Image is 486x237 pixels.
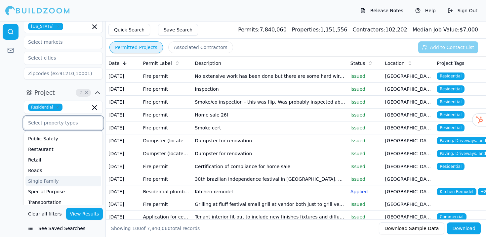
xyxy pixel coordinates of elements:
[350,163,380,170] p: Issued
[141,96,192,109] td: Fire permit
[353,26,407,34] div: 102,202
[447,222,481,234] button: Download
[382,211,434,223] td: [GEOGRAPHIC_DATA], [GEOGRAPHIC_DATA]
[24,131,103,230] div: Suggestions
[141,83,192,96] td: Fire permit
[382,198,434,211] td: [GEOGRAPHIC_DATA], [GEOGRAPHIC_DATA]
[106,185,141,198] td: [DATE]
[413,26,478,34] div: $ 7,000
[350,86,380,92] p: Issued
[437,213,466,220] span: Commercial
[106,121,141,134] td: [DATE]
[379,222,444,234] button: Download Sample Data
[382,173,434,185] td: [GEOGRAPHIC_DATA], [GEOGRAPHIC_DATA]
[106,160,141,173] td: [DATE]
[34,88,55,97] span: Project
[292,26,320,33] span: Properties:
[24,36,94,48] input: Select markets
[413,26,460,33] span: Median Job Value:
[106,211,141,223] td: [DATE]
[158,24,198,36] button: Save Search
[25,186,101,197] div: Special Purpose
[437,188,476,195] span: Kitchen Remodel
[382,96,434,109] td: [GEOGRAPHIC_DATA], [GEOGRAPHIC_DATA]
[350,73,380,79] p: Issued
[141,185,192,198] td: Residential plumbing
[292,26,347,34] div: 1,151,556
[141,134,192,147] td: Dumpster (located on driveway or property) permit
[106,109,141,121] td: [DATE]
[77,89,84,96] span: 2
[350,99,380,105] p: Issued
[192,121,347,134] td: Smoke cert
[437,163,465,170] span: Residential
[437,98,465,106] span: Residential
[106,96,141,109] td: [DATE]
[192,185,347,198] td: Kitchen remodel
[106,70,141,83] td: [DATE]
[192,70,347,83] td: No extensive work has been done but there are some hard wired. There will be additional non hard ...
[25,155,101,165] div: Retail
[28,23,63,30] span: [US_STATE]
[25,165,101,176] div: Roads
[143,60,172,67] span: Permit Label
[26,208,63,220] button: Clear all filters
[111,225,200,232] div: Showing of total records
[192,147,347,160] td: Dumpster for renovation
[437,124,465,131] span: Residential
[350,213,380,220] p: Issued
[141,160,192,173] td: Fire permit
[25,133,101,144] div: Public Safety
[382,83,434,96] td: [GEOGRAPHIC_DATA], [GEOGRAPHIC_DATA]
[24,52,94,64] input: Select cities
[350,137,380,144] p: Issued
[141,198,192,211] td: Fire permit
[106,198,141,211] td: [DATE]
[192,96,347,109] td: Smoke/co inspection - this was flip. Was probably inspected about [DATE]
[350,176,380,182] p: Issued
[192,134,347,147] td: Dumpster for renovation
[195,60,221,67] span: Description
[106,147,141,160] td: [DATE]
[350,150,380,157] p: Issued
[357,5,407,16] button: Release Notes
[132,226,141,231] span: 100
[28,104,62,111] span: Residential
[141,109,192,121] td: Fire permit
[25,197,101,208] div: Transportation
[192,160,347,173] td: Certification of compliance for home sale
[382,134,434,147] td: [GEOGRAPHIC_DATA], [GEOGRAPHIC_DATA]
[24,87,103,98] button: Project2Clear Project filters
[382,160,434,173] td: [GEOGRAPHIC_DATA], [GEOGRAPHIC_DATA]
[108,24,150,36] button: Quick Search
[141,211,192,223] td: Application for certificate of occupancy
[437,85,465,93] span: Residential
[25,176,101,186] div: Single Family
[141,70,192,83] td: Fire permit
[350,188,380,195] p: Applied
[106,83,141,96] td: [DATE]
[141,147,192,160] td: Dumpster (located on driveway or property) permit
[141,121,192,134] td: Fire permit
[238,26,260,33] span: Permits:
[141,173,192,185] td: Fire permit
[24,68,103,79] input: Zipcodes (ex:91210,10001)
[382,109,434,121] td: [GEOGRAPHIC_DATA], [GEOGRAPHIC_DATA]
[382,70,434,83] td: [GEOGRAPHIC_DATA], [GEOGRAPHIC_DATA]
[84,91,89,94] span: Clear Project filters
[108,60,119,67] span: Date
[350,201,380,208] p: Issued
[192,173,347,185] td: 30th brazilian independence festival in [GEOGRAPHIC_DATA]. Proposed work: empanada and lemonade
[106,134,141,147] td: [DATE]
[109,41,163,53] button: Permitted Projects
[24,222,103,234] button: See Saved Searches
[192,83,347,96] td: Inspection
[382,147,434,160] td: [GEOGRAPHIC_DATA], [GEOGRAPHIC_DATA]
[25,144,101,155] div: Restaurant
[437,111,465,118] span: Residential
[24,117,94,129] input: Select property types
[192,211,347,223] td: Tenant interior fit-out to include new finishes fixtures and diffusers at main retail space (unit...
[350,124,380,131] p: Issued
[147,226,171,231] span: 7,840,060
[192,109,347,121] td: Home sale 26f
